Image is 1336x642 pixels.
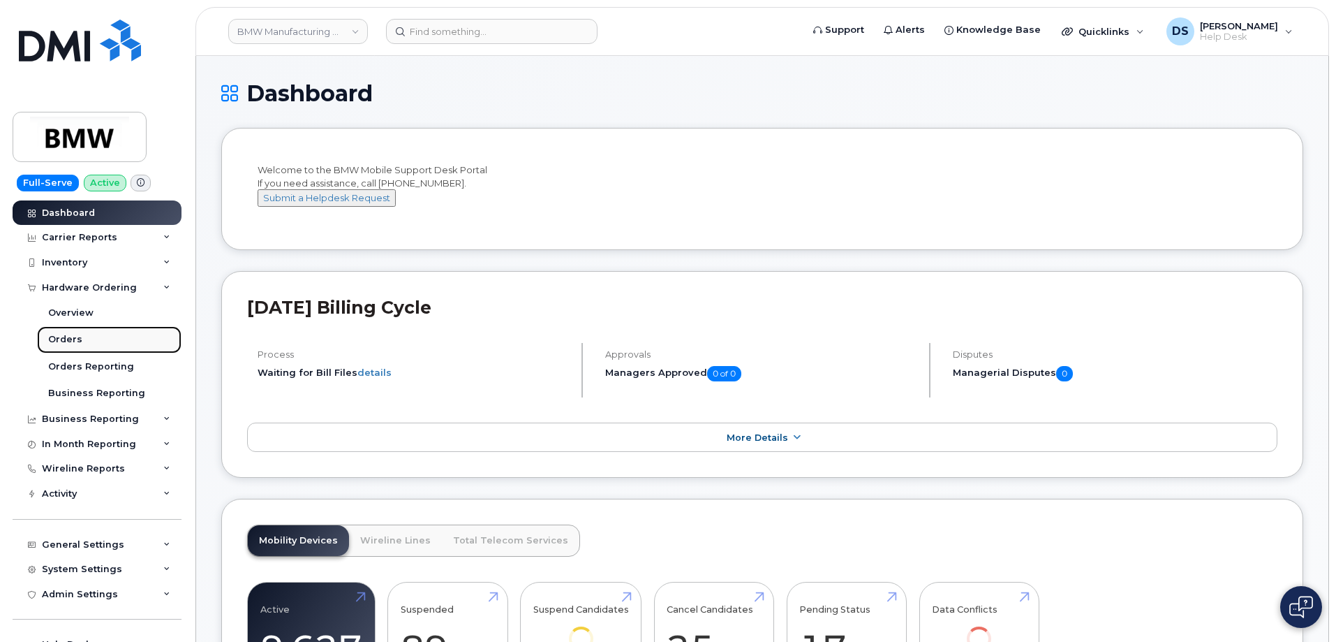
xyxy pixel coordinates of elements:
[953,349,1277,360] h4: Disputes
[1056,366,1073,381] span: 0
[1289,596,1313,618] img: Open chat
[605,366,917,381] h5: Managers Approved
[349,525,442,556] a: Wireline Lines
[707,366,741,381] span: 0 of 0
[258,366,570,379] li: Waiting for Bill Files
[442,525,579,556] a: Total Telecom Services
[258,163,1267,219] div: Welcome to the BMW Mobile Support Desk Portal If you need assistance, call [PHONE_NUMBER].
[221,81,1303,105] h1: Dashboard
[258,192,396,203] a: Submit a Helpdesk Request
[953,366,1277,381] h5: Managerial Disputes
[605,349,917,360] h4: Approvals
[357,367,392,378] a: details
[727,432,788,443] span: More Details
[258,349,570,360] h4: Process
[258,189,396,207] button: Submit a Helpdesk Request
[247,297,1277,318] h2: [DATE] Billing Cycle
[248,525,349,556] a: Mobility Devices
